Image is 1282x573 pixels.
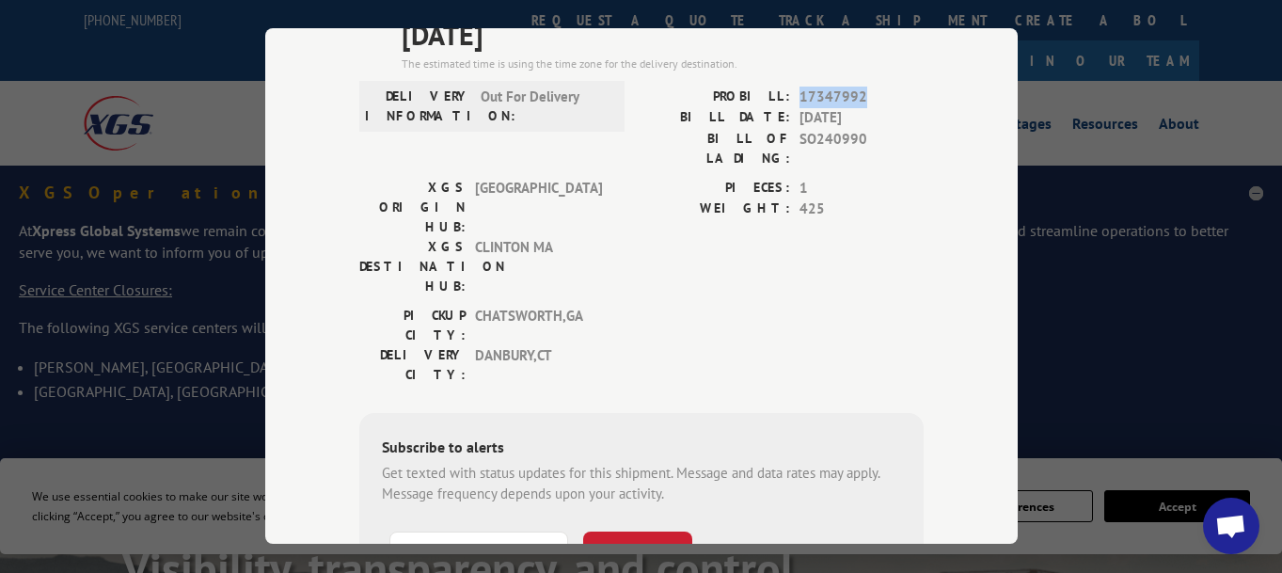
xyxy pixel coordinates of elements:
button: SUBSCRIBE [583,532,692,571]
span: 17347992 [799,87,924,108]
span: SO240990 [799,129,924,168]
span: 425 [799,199,924,221]
label: PIECES: [641,178,790,199]
label: DELIVERY INFORMATION: [365,87,471,126]
span: Out For Delivery [481,87,608,126]
label: XGS DESTINATION HUB: [359,237,466,296]
label: PICKUP CITY: [359,306,466,345]
span: CHATSWORTH , GA [475,306,602,345]
label: BILL DATE: [641,108,790,130]
span: 1 [799,178,924,199]
span: [GEOGRAPHIC_DATA] [475,178,602,237]
span: DANBURY , CT [475,345,602,385]
div: Get texted with status updates for this shipment. Message and data rates may apply. Message frequ... [382,463,901,505]
div: Subscribe to alerts [382,436,901,463]
label: WEIGHT: [641,199,790,221]
label: PROBILL: [641,87,790,108]
input: Phone Number [389,532,568,571]
a: Open chat [1203,498,1259,554]
span: CLINTON MA [475,237,602,296]
span: [DATE] [402,13,924,56]
label: BILL OF LADING: [641,129,790,168]
div: The estimated time is using the time zone for the delivery destination. [402,56,924,72]
label: DELIVERY CITY: [359,345,466,385]
label: XGS ORIGIN HUB: [359,178,466,237]
span: [DATE] [799,108,924,130]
